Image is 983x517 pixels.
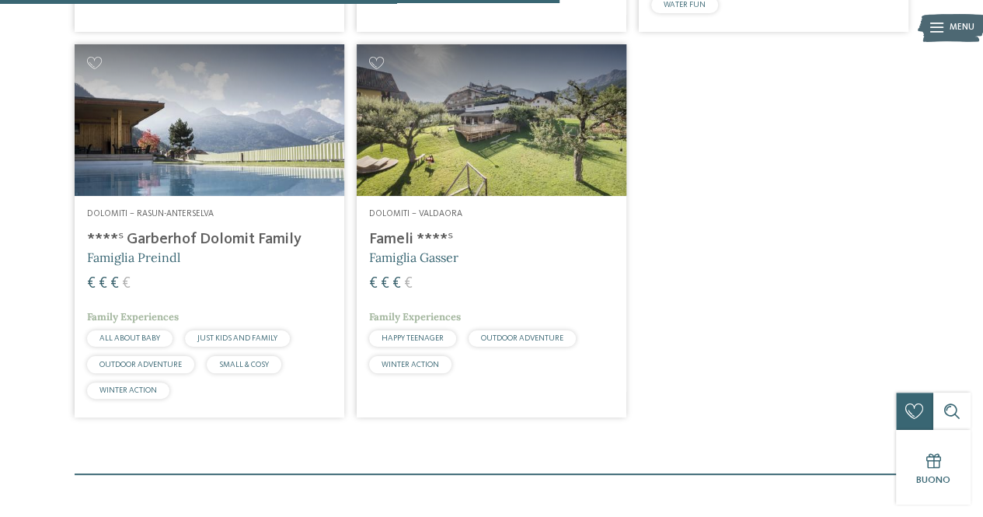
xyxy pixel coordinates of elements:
[357,44,626,196] img: Cercate un hotel per famiglie? Qui troverete solo i migliori!
[382,361,439,369] span: WINTER ACTION
[219,361,269,369] span: SMALL & COSY
[99,386,157,394] span: WINTER ACTION
[197,334,277,342] span: JUST KIDS AND FAMILY
[110,276,119,292] span: €
[896,430,971,505] a: Buono
[99,334,160,342] span: ALL ABOUT BABY
[381,276,389,292] span: €
[87,209,214,218] span: Dolomiti – Rasun-Anterselva
[664,1,706,9] span: WATER FUN
[87,310,179,323] span: Family Experiences
[87,250,180,265] span: Famiglia Preindl
[87,276,96,292] span: €
[99,276,107,292] span: €
[392,276,401,292] span: €
[357,44,626,417] a: Cercate un hotel per famiglie? Qui troverete solo i migliori! Dolomiti – Valdaora Fameli ****ˢ Fa...
[382,334,444,342] span: HAPPY TEENAGER
[404,276,413,292] span: €
[916,475,950,485] span: Buono
[75,44,344,196] img: Cercate un hotel per famiglie? Qui troverete solo i migliori!
[75,44,344,417] a: Cercate un hotel per famiglie? Qui troverete solo i migliori! Dolomiti – Rasun-Anterselva ****ˢ G...
[99,361,182,369] span: OUTDOOR ADVENTURE
[122,276,131,292] span: €
[369,310,461,323] span: Family Experiences
[369,250,458,265] span: Famiglia Gasser
[481,334,563,342] span: OUTDOOR ADVENTURE
[369,276,378,292] span: €
[369,209,462,218] span: Dolomiti – Valdaora
[87,230,332,249] h4: ****ˢ Garberhof Dolomit Family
